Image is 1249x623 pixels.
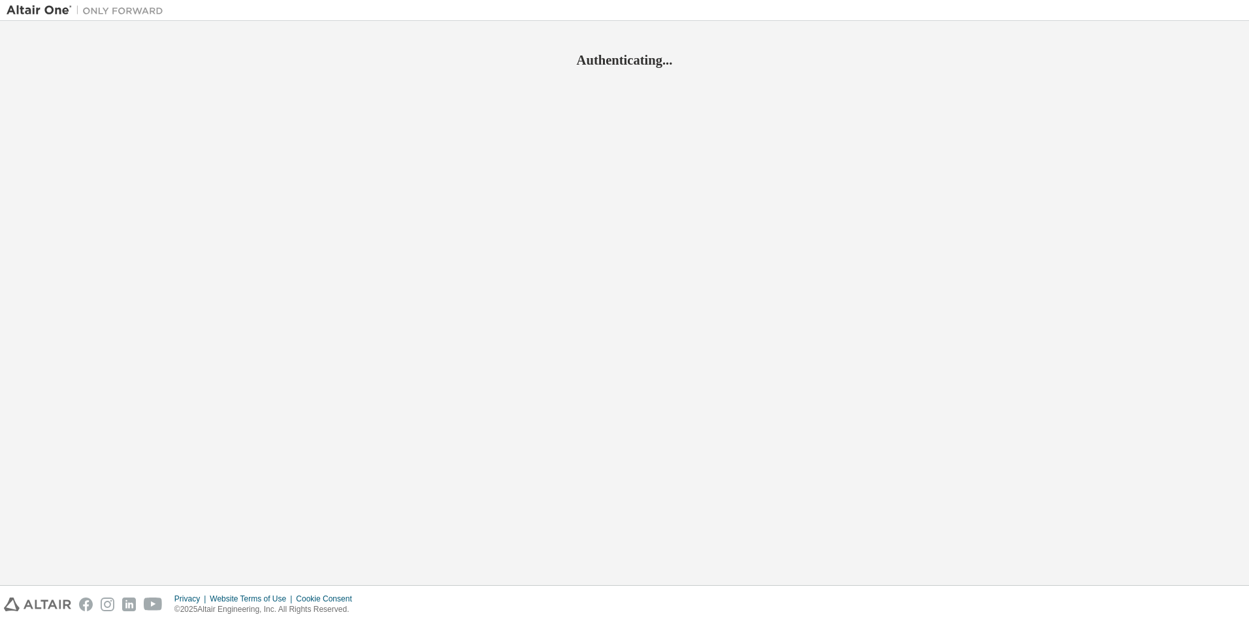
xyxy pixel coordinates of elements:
[174,594,210,604] div: Privacy
[210,594,296,604] div: Website Terms of Use
[79,598,93,611] img: facebook.svg
[7,52,1242,69] h2: Authenticating...
[296,594,359,604] div: Cookie Consent
[101,598,114,611] img: instagram.svg
[4,598,71,611] img: altair_logo.svg
[7,4,170,17] img: Altair One
[174,604,360,615] p: © 2025 Altair Engineering, Inc. All Rights Reserved.
[144,598,163,611] img: youtube.svg
[122,598,136,611] img: linkedin.svg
